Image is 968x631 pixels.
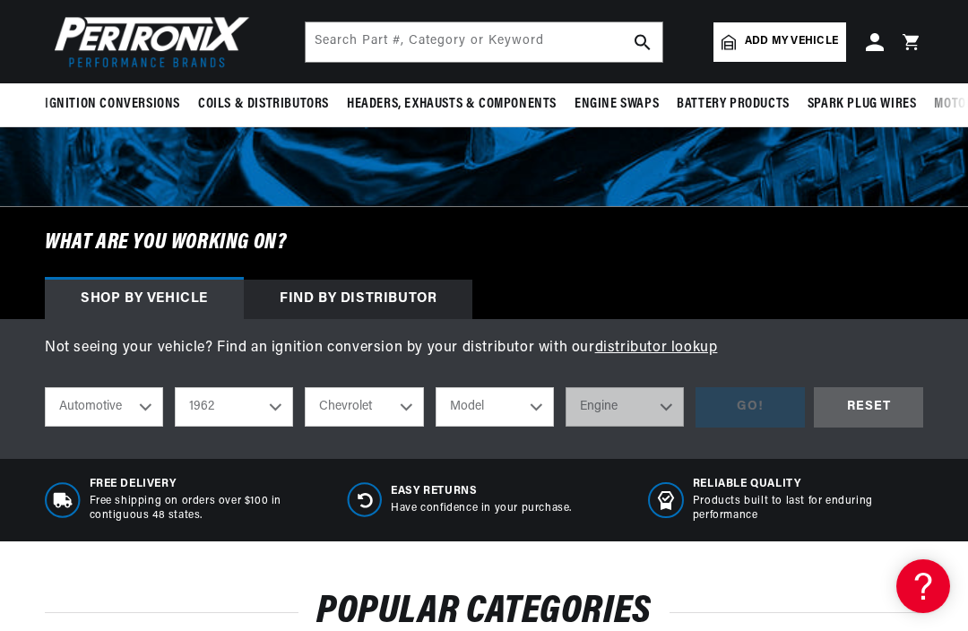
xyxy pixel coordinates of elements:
[391,501,572,516] p: Have confidence in your purchase.
[436,387,554,427] select: Model
[45,95,180,114] span: Ignition Conversions
[713,22,846,62] a: Add my vehicle
[808,95,917,114] span: Spark Plug Wires
[305,387,423,427] select: Make
[814,387,923,428] div: RESET
[189,83,338,125] summary: Coils & Distributors
[668,83,799,125] summary: Battery Products
[693,477,923,492] span: RELIABLE QUALITY
[45,387,163,427] select: Ride Type
[799,83,926,125] summary: Spark Plug Wires
[198,95,329,114] span: Coils & Distributors
[45,11,251,73] img: Pertronix
[90,477,320,492] span: Free Delivery
[45,337,923,360] p: Not seeing your vehicle? Find an ignition conversion by your distributor with our
[90,494,320,524] p: Free shipping on orders over $100 in contiguous 48 states.
[575,95,659,114] span: Engine Swaps
[45,280,244,319] div: Shop by vehicle
[677,95,790,114] span: Battery Products
[338,83,566,125] summary: Headers, Exhausts & Components
[623,22,662,62] button: search button
[391,484,572,499] span: Easy Returns
[244,280,472,319] div: Find by Distributor
[45,595,923,629] h2: POPULAR CATEGORIES
[693,494,923,524] p: Products built to last for enduring performance
[566,387,684,427] select: Engine
[45,83,189,125] summary: Ignition Conversions
[306,22,662,62] input: Search Part #, Category or Keyword
[347,95,557,114] span: Headers, Exhausts & Components
[745,33,838,50] span: Add my vehicle
[566,83,668,125] summary: Engine Swaps
[595,341,718,355] a: distributor lookup
[175,387,293,427] select: Year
